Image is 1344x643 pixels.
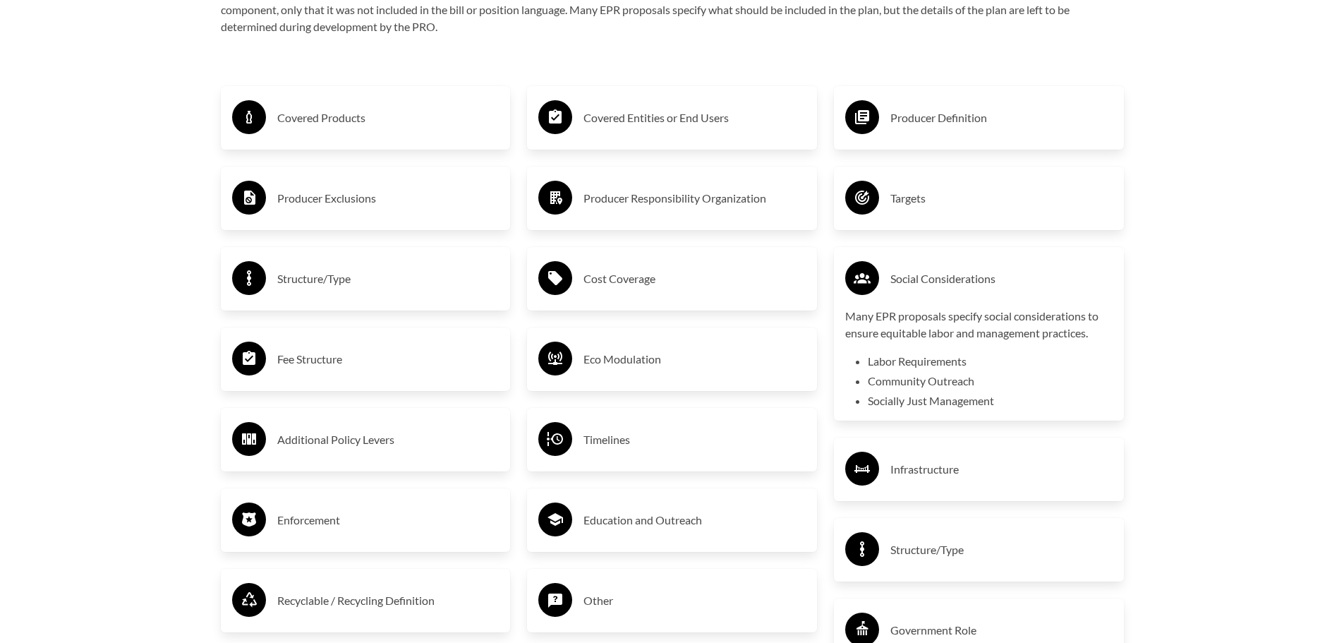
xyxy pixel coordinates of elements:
h3: Targets [890,187,1113,210]
h3: Enforcement [277,509,500,531]
h3: Producer Exclusions [277,187,500,210]
h3: Fee Structure [277,348,500,371]
h3: Structure/Type [890,539,1113,561]
h3: Covered Products [277,107,500,129]
h3: Education and Outreach [583,509,806,531]
h3: Timelines [583,428,806,451]
p: Many EPR proposals specify social considerations to ensure equitable labor and management practices. [845,308,1113,342]
h3: Eco Modulation [583,348,806,371]
h3: Producer Responsibility Organization [583,187,806,210]
h3: Cost Coverage [583,268,806,290]
li: Labor Requirements [868,353,1113,370]
h3: Infrastructure [890,458,1113,481]
h3: Covered Entities or End Users [583,107,806,129]
h3: Structure/Type [277,268,500,290]
h3: Other [583,589,806,612]
h3: Producer Definition [890,107,1113,129]
h3: Recyclable / Recycling Definition [277,589,500,612]
li: Socially Just Management [868,392,1113,409]
li: Community Outreach [868,373,1113,390]
h3: Social Considerations [890,268,1113,290]
h3: Government Role [890,619,1113,642]
h3: Additional Policy Levers [277,428,500,451]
